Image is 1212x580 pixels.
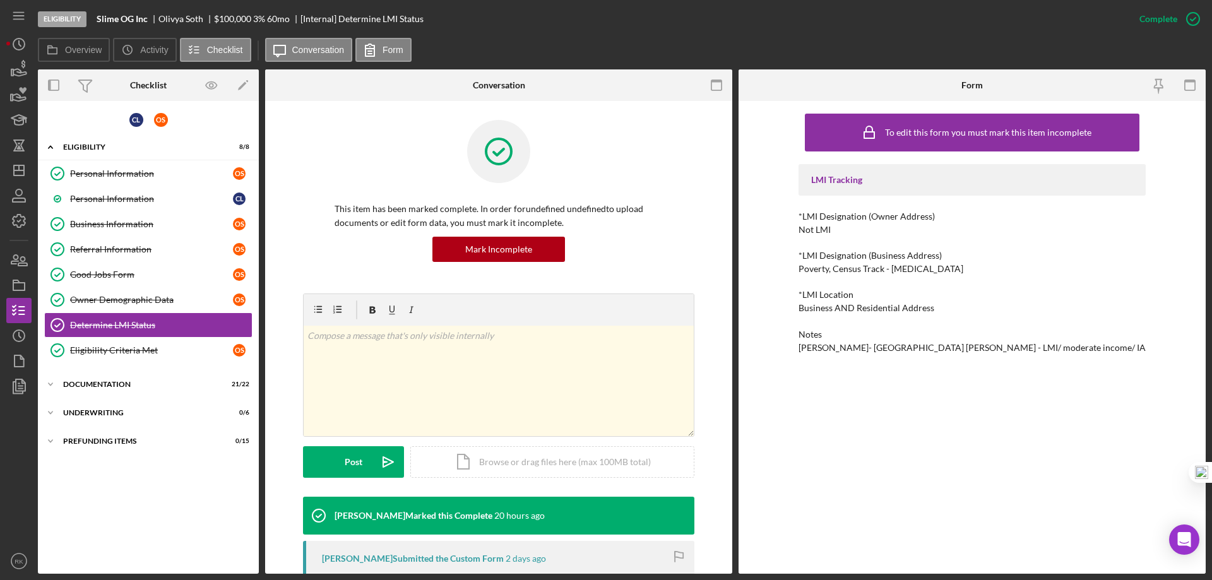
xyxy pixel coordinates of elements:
[15,558,23,565] text: RK
[140,45,168,55] label: Activity
[70,345,233,355] div: Eligibility Criteria Met
[44,312,252,338] a: Determine LMI Status
[233,344,246,357] div: O S
[494,511,545,521] time: 2025-10-15 00:38
[303,446,404,478] button: Post
[214,13,251,24] span: $100,000
[355,38,412,62] button: Form
[130,80,167,90] div: Checklist
[1169,524,1199,555] div: Open Intercom Messenger
[180,38,251,62] button: Checklist
[97,14,148,24] b: Slime OG Inc
[38,38,110,62] button: Overview
[811,175,1133,185] div: LMI Tracking
[335,511,492,521] div: [PERSON_NAME] Marked this Complete
[265,38,353,62] button: Conversation
[44,338,252,363] a: Eligibility Criteria MetOS
[233,167,246,180] div: O S
[44,161,252,186] a: Personal InformationOS
[207,45,243,55] label: Checklist
[63,437,218,445] div: Prefunding Items
[44,186,252,211] a: Personal InformationCL
[267,14,290,24] div: 60 mo
[233,218,246,230] div: O S
[227,143,249,151] div: 8 / 8
[233,243,246,256] div: O S
[799,303,934,313] div: Business AND Residential Address
[70,194,233,204] div: Personal Information
[233,293,246,306] div: O S
[233,192,246,205] div: C L
[799,290,1146,300] div: *LMI Location
[506,553,546,564] time: 2025-10-13 23:16
[1127,6,1206,32] button: Complete
[70,320,252,330] div: Determine LMI Status
[154,113,168,127] div: O S
[63,143,218,151] div: Eligibility
[44,211,252,237] a: Business InformationOS
[65,45,102,55] label: Overview
[44,262,252,287] a: Good Jobs FormOS
[6,548,32,574] button: RK
[322,553,504,564] div: [PERSON_NAME] Submitted the Custom Form
[799,329,1146,340] div: Notes
[70,219,233,229] div: Business Information
[432,237,565,262] button: Mark Incomplete
[292,45,345,55] label: Conversation
[158,14,214,24] div: Olivya Soth
[799,343,1146,353] div: [PERSON_NAME]- [GEOGRAPHIC_DATA] [PERSON_NAME] - LMI/ moderate income/ IA
[799,225,831,235] div: Not LMI
[885,127,1091,138] div: To edit this form you must mark this item incomplete
[129,113,143,127] div: C L
[227,381,249,388] div: 21 / 22
[473,80,525,90] div: Conversation
[38,11,86,27] div: Eligibility
[1195,466,1208,479] img: one_i.png
[799,211,1146,222] div: *LMI Designation (Owner Address)
[70,269,233,280] div: Good Jobs Form
[300,14,424,24] div: [Internal] Determine LMI Status
[44,287,252,312] a: Owner Demographic DataOS
[227,409,249,417] div: 0 / 6
[70,244,233,254] div: Referral Information
[253,14,265,24] div: 3 %
[1139,6,1177,32] div: Complete
[465,237,532,262] div: Mark Incomplete
[799,251,1146,261] div: *LMI Designation (Business Address)
[70,169,233,179] div: Personal Information
[63,381,218,388] div: Documentation
[335,202,663,230] p: This item has been marked complete. In order for undefined undefined to upload documents or edit ...
[961,80,983,90] div: Form
[63,409,218,417] div: Underwriting
[345,446,362,478] div: Post
[383,45,403,55] label: Form
[70,295,233,305] div: Owner Demographic Data
[44,237,252,262] a: Referral InformationOS
[227,437,249,445] div: 0 / 15
[233,268,246,281] div: O S
[113,38,176,62] button: Activity
[799,264,963,274] div: Poverty, Census Track - [MEDICAL_DATA]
